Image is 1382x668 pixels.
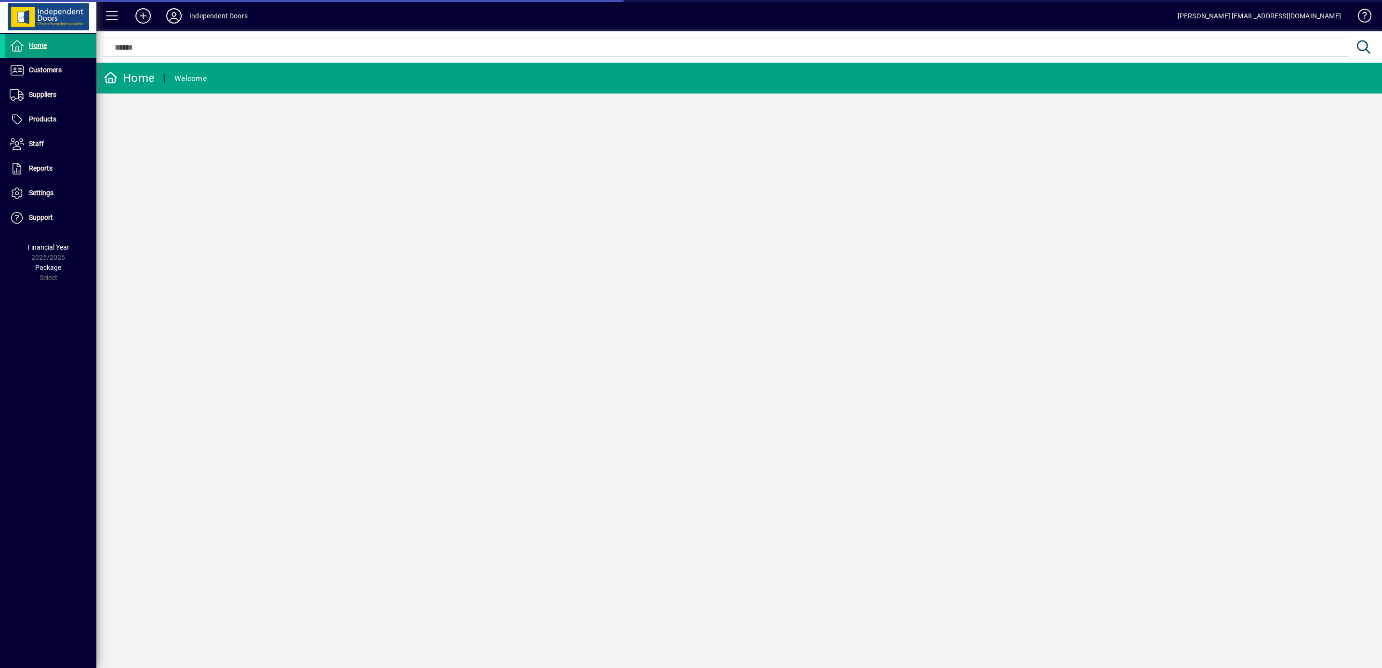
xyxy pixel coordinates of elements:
[5,157,96,181] a: Reports
[29,41,47,49] span: Home
[1178,8,1341,24] div: [PERSON_NAME] [EMAIL_ADDRESS][DOMAIN_NAME]
[1351,2,1370,33] a: Knowledge Base
[29,140,44,147] span: Staff
[128,7,159,25] button: Add
[5,83,96,107] a: Suppliers
[104,70,155,86] div: Home
[29,66,62,74] span: Customers
[29,214,53,221] span: Support
[29,189,53,197] span: Settings
[189,8,248,24] div: Independent Doors
[174,71,207,86] div: Welcome
[5,132,96,156] a: Staff
[29,91,56,98] span: Suppliers
[5,58,96,82] a: Customers
[27,243,69,251] span: Financial Year
[29,164,53,172] span: Reports
[29,115,56,123] span: Products
[159,7,189,25] button: Profile
[5,107,96,132] a: Products
[5,181,96,205] a: Settings
[5,206,96,230] a: Support
[35,264,61,271] span: Package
